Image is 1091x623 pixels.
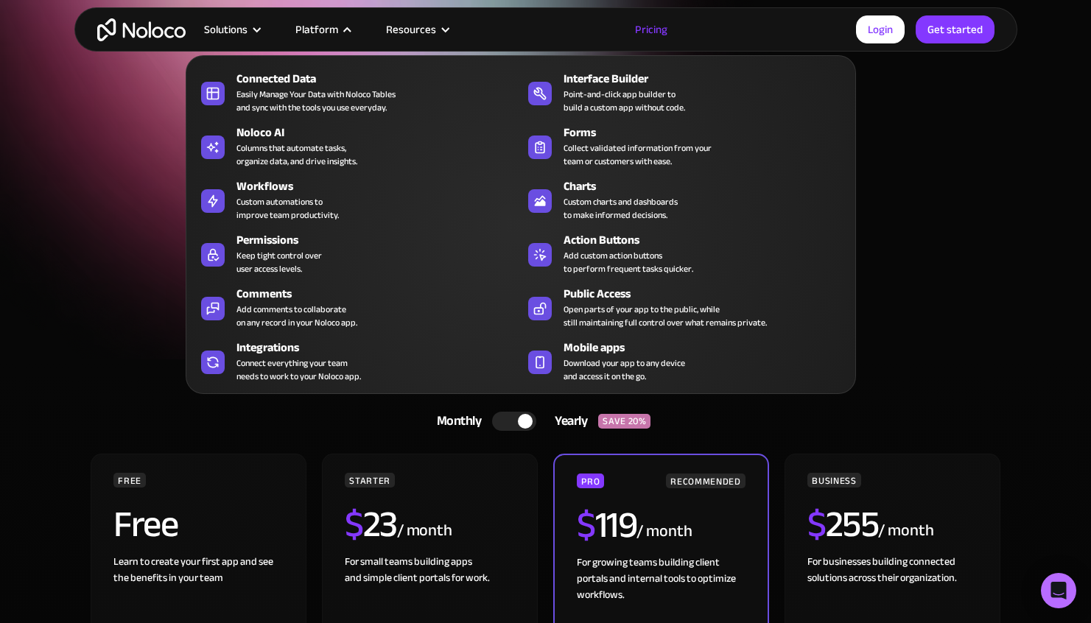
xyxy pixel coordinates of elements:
a: CommentsAdd comments to collaborateon any record in your Noloco app. [194,282,521,332]
h2: Free [113,506,178,543]
a: IntegrationsConnect everything your teamneeds to work to your Noloco app. [194,336,521,386]
div: BUSINESS [807,473,860,488]
div: Forms [564,124,855,141]
a: Mobile appsDownload your app to any deviceand access it on the go. [521,336,848,386]
a: Noloco AIColumns that automate tasks,organize data, and drive insights. [194,121,521,171]
a: Login [856,15,905,43]
h2: 119 [577,507,636,543]
a: Pricing [617,20,686,39]
a: Public AccessOpen parts of your app to the public, whilestill maintaining full control over what ... [521,282,848,332]
div: Columns that automate tasks, organize data, and drive insights. [236,141,357,168]
a: Connected DataEasily Manage Your Data with Noloco Tablesand sync with the tools you use everyday. [194,67,521,117]
div: Monthly [418,410,493,432]
div: Connect everything your team needs to work to your Noloco app. [236,356,361,383]
div: Permissions [236,231,527,249]
div: Workflows [236,177,527,195]
a: ChartsCustom charts and dashboardsto make informed decisions. [521,175,848,225]
div: Resources [368,20,466,39]
div: RECOMMENDED [666,474,745,488]
div: Solutions [204,20,248,39]
div: Custom charts and dashboards to make informed decisions. [564,195,678,222]
div: Resources [386,20,436,39]
h2: 255 [807,506,878,543]
div: Platform [277,20,368,39]
div: Open parts of your app to the public, while still maintaining full control over what remains priv... [564,303,767,329]
a: Interface BuilderPoint-and-click app builder tobuild a custom app without code. [521,67,848,117]
div: PRO [577,474,604,488]
a: Action ButtonsAdd custom action buttonsto perform frequent tasks quicker. [521,228,848,278]
a: Get started [916,15,994,43]
nav: Platform [186,35,856,394]
div: / month [878,519,933,543]
div: STARTER [345,473,394,488]
span: $ [807,490,826,559]
div: Easily Manage Your Data with Noloco Tables and sync with the tools you use everyday. [236,88,396,114]
div: Connected Data [236,70,527,88]
span: $ [577,490,595,560]
div: Interface Builder [564,70,855,88]
div: Add comments to collaborate on any record in your Noloco app. [236,303,357,329]
div: Noloco AI [236,124,527,141]
h1: A plan for organizations of all sizes [89,155,1003,199]
div: Comments [236,285,527,303]
div: Public Access [564,285,855,303]
span: Download your app to any device and access it on the go. [564,356,685,383]
div: Platform [295,20,338,39]
a: WorkflowsCustom automations toimprove team productivity. [194,175,521,225]
div: Custom automations to improve team productivity. [236,195,339,222]
div: Point-and-click app builder to build a custom app without code. [564,88,685,114]
div: Yearly [536,410,598,432]
div: FREE [113,473,146,488]
div: Solutions [186,20,277,39]
a: home [97,18,186,41]
h2: 23 [345,506,397,543]
div: / month [397,519,452,543]
a: FormsCollect validated information from yourteam or customers with ease. [521,121,848,171]
a: PermissionsKeep tight control overuser access levels. [194,228,521,278]
div: Action Buttons [564,231,855,249]
div: Keep tight control over user access levels. [236,249,322,275]
div: Collect validated information from your team or customers with ease. [564,141,712,168]
span: $ [345,490,363,559]
div: Open Intercom Messenger [1041,573,1076,608]
div: Integrations [236,339,527,356]
div: SAVE 20% [598,414,650,429]
div: Add custom action buttons to perform frequent tasks quicker. [564,249,693,275]
div: Mobile apps [564,339,855,356]
div: Charts [564,177,855,195]
div: / month [636,520,692,543]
